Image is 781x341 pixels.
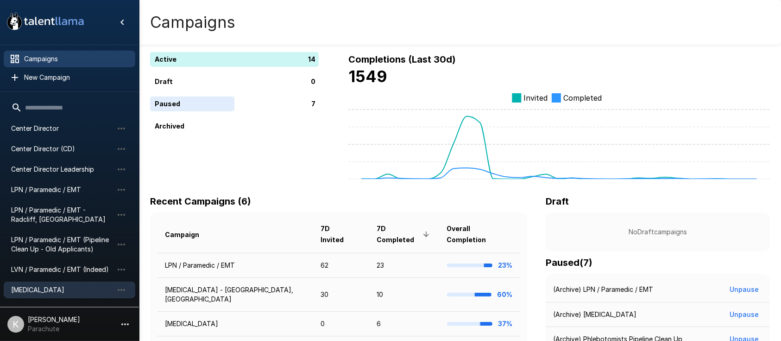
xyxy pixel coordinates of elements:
[157,312,313,336] td: [MEDICAL_DATA]
[157,278,313,312] td: [MEDICAL_DATA] - [GEOGRAPHIC_DATA], [GEOGRAPHIC_DATA]
[553,285,653,294] p: (Archive) LPN / Paramedic / EMT
[497,290,512,298] b: 60%
[498,261,512,269] b: 23%
[348,54,456,65] b: Completions (Last 30d)
[311,77,315,87] p: 0
[313,253,369,277] td: 62
[313,278,369,312] td: 30
[150,196,251,207] b: Recent Campaigns (6)
[553,310,636,319] p: (Archive) [MEDICAL_DATA]
[369,278,440,312] td: 10
[165,229,211,240] span: Campaign
[498,320,512,328] b: 37%
[313,312,369,336] td: 0
[726,281,762,298] button: Unpause
[726,306,762,323] button: Unpause
[321,223,362,245] span: 7D Invited
[377,223,432,245] span: 7D Completed
[150,13,235,32] h4: Campaigns
[561,227,755,237] p: No Draft campaigns
[311,99,315,109] p: 7
[546,196,569,207] b: Draft
[308,55,315,64] p: 14
[447,223,512,245] span: Overall Completion
[546,257,592,268] b: Paused ( 7 )
[348,67,387,86] b: 1549
[369,253,440,277] td: 23
[369,312,440,336] td: 6
[157,253,313,277] td: LPN / Paramedic / EMT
